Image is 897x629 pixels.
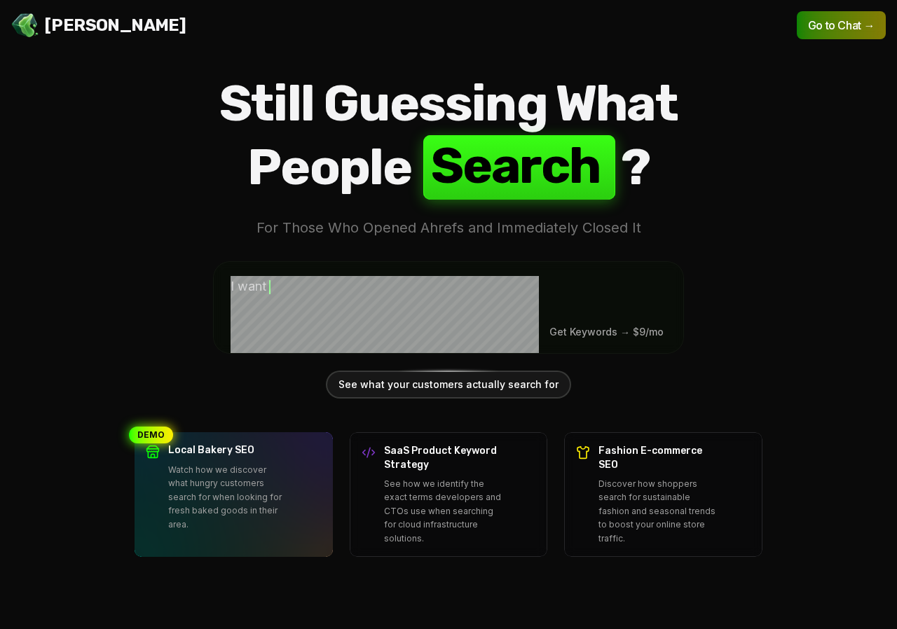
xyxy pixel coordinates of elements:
[45,14,186,36] span: [PERSON_NAME]
[384,477,502,546] p: See how we identify the exact terms developers and CTOs use when searching for cloud infrastructu...
[135,216,762,240] p: For Those Who Opened Ahrefs and Immediately Closed It
[327,372,570,397] div: See what your customers actually search for
[598,444,717,471] h3: Fashion E-commerce SEO
[598,477,717,546] p: Discover how shoppers search for sustainable fashion and seasonal trends to boost your online sto...
[491,136,519,195] span: a
[168,443,288,457] h3: Local Bakery SEO
[797,11,886,39] button: Go to Chat →
[569,136,600,195] span: h
[538,319,675,345] button: Submit
[384,444,502,471] h3: SaaS Product Keyword Strategy
[168,463,288,532] p: Watch how we discover what hungry customers search for when looking for fresh baked goods in thei...
[295,442,320,453] span: Demo
[519,136,540,195] span: r
[135,72,762,135] span: Still Guessing What
[621,136,650,199] span: ?
[11,11,39,39] img: Jello SEO Logo
[247,136,411,199] span: People
[549,325,664,339] span: Get Keywords → $9/mo
[724,443,749,454] span: Demo
[129,427,173,443] div: DEMO
[541,136,569,195] span: c
[431,136,463,195] span: S
[463,136,491,195] span: e
[797,18,886,32] a: Go to Chat →
[509,443,534,454] span: Demo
